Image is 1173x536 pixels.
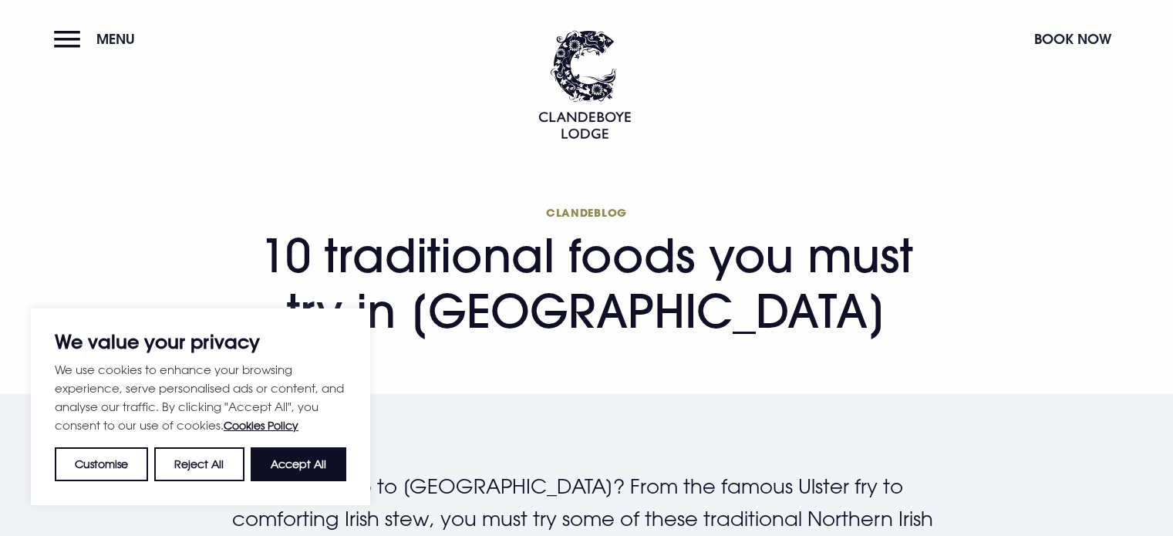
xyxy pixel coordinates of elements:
[154,447,244,481] button: Reject All
[31,308,370,505] div: We value your privacy
[232,205,942,220] span: Clandeblog
[55,360,346,435] p: We use cookies to enhance your browsing experience, serve personalised ads or content, and analys...
[96,30,135,48] span: Menu
[538,30,631,139] img: Clandeboye Lodge
[224,419,298,432] a: Cookies Policy
[55,332,346,351] p: We value your privacy
[54,22,143,56] button: Menu
[251,447,346,481] button: Accept All
[55,447,148,481] button: Customise
[232,205,942,339] h1: 10 traditional foods you must try in [GEOGRAPHIC_DATA]
[1026,22,1119,56] button: Book Now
